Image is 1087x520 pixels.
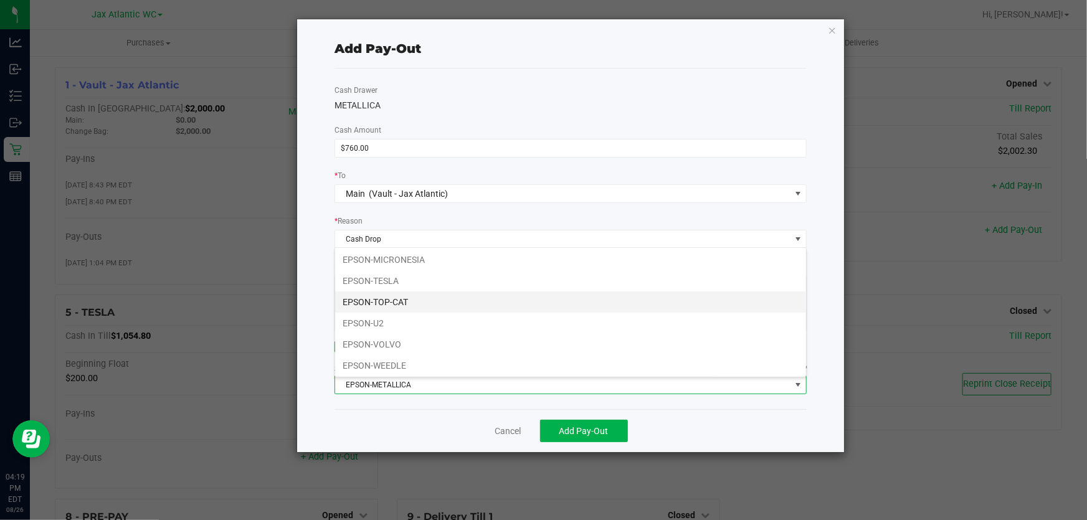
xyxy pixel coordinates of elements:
[335,291,806,313] li: EPSON-TOP-CAT
[335,39,421,58] div: Add Pay-Out
[335,334,806,355] li: EPSON-VOLVO
[335,230,790,248] span: Cash Drop
[559,426,609,436] span: Add Pay-Out
[335,126,381,135] span: Cash Amount
[346,189,366,199] span: Main
[335,215,363,227] label: Reason
[335,355,806,376] li: EPSON-WEEDLE
[335,99,807,112] div: METALLICA
[335,85,377,96] label: Cash Drawer
[540,420,628,442] button: Add Pay-Out
[335,376,790,394] span: EPSON-METALLICA
[495,425,521,438] a: Cancel
[335,249,806,270] li: EPSON-MICRONESIA
[335,313,806,334] li: EPSON-U2
[12,420,50,458] iframe: Resource center
[369,189,449,199] span: (Vault - Jax Atlantic)
[335,270,806,291] li: EPSON-TESLA
[335,170,346,181] label: To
